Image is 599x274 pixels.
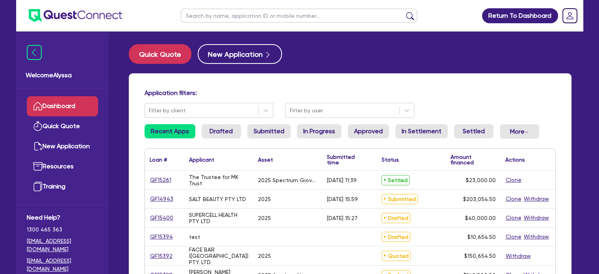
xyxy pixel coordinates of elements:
[382,232,410,242] span: Drafted
[189,196,246,202] div: SALT BEAUTY PTY LTD
[258,215,271,221] div: 2025
[27,177,98,197] a: Training
[382,251,411,261] span: Quoted
[560,6,580,26] a: Dropdown toggle
[382,213,410,223] span: Drafted
[27,136,98,157] a: New Application
[466,177,496,183] span: $23,000.00
[505,175,522,185] button: Clone
[505,213,522,222] button: Clone
[327,215,358,221] div: [DATE] 15:27
[198,44,282,64] button: New Application
[465,215,496,221] span: $40,000.00
[27,157,98,177] a: Resources
[382,157,399,162] div: Status
[382,194,418,204] span: Submitted
[27,237,98,253] a: [EMAIL_ADDRESS][DOMAIN_NAME]
[27,96,98,116] a: Dashboard
[129,44,198,64] a: Quick Quote
[297,124,341,138] a: In Progress
[189,174,249,186] div: The Trustee for MK Trust
[33,121,43,131] img: quick-quote
[27,45,42,60] img: icon-menu-close
[189,234,200,240] div: test
[327,177,357,183] div: [DATE] 11:39
[33,182,43,191] img: training
[505,232,522,241] button: Clone
[33,142,43,151] img: new-application
[26,71,99,80] span: Welcome Alyssa
[454,124,493,138] a: Settled
[150,194,174,203] a: QF14943
[395,124,448,138] a: In Settlement
[129,44,191,64] button: Quick Quote
[27,257,98,273] a: [EMAIL_ADDRESS][DOMAIN_NAME]
[189,157,214,162] div: Applicant
[463,196,496,202] span: $203,054.50
[33,162,43,171] img: resources
[523,194,549,203] button: Withdraw
[150,175,172,185] a: QF15261
[382,175,410,185] span: Settled
[505,252,531,261] button: Withdraw
[327,196,358,202] div: [DATE] 15:59
[505,157,525,162] div: Actions
[523,232,549,241] button: Withdraw
[482,8,558,23] a: Return To Dashboard
[150,252,173,261] a: QF15392
[27,226,98,234] span: 1300 465 363
[467,234,496,240] span: $10,654.50
[27,213,98,222] span: Need Help?
[500,124,539,139] button: Dropdown toggle
[505,194,522,203] button: Clone
[27,116,98,136] a: Quick Quote
[258,177,317,183] div: 2025 Spectrum Giovane IPL
[189,212,249,224] div: SUPERCELL HEALTH PTY LTD
[150,157,167,162] div: Loan #
[150,232,173,241] a: QF15394
[189,246,249,265] div: FACE BAR ([GEOGRAPHIC_DATA]) PTY. LTD.
[451,154,496,165] div: Amount financed
[258,253,271,259] div: 2025
[145,89,556,97] h4: Application filters:
[29,9,122,22] img: quest-connect-logo-blue
[258,157,273,162] div: Asset
[202,124,241,138] a: Drafted
[327,154,365,165] div: Submitted time
[145,124,195,138] a: Recent Apps
[181,9,417,22] input: Search by name, application ID or mobile number...
[247,124,291,138] a: Submitted
[150,213,174,222] a: QF15400
[523,213,549,222] button: Withdraw
[258,196,271,202] div: 2025
[464,253,496,259] span: $150,654.50
[348,124,389,138] a: Approved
